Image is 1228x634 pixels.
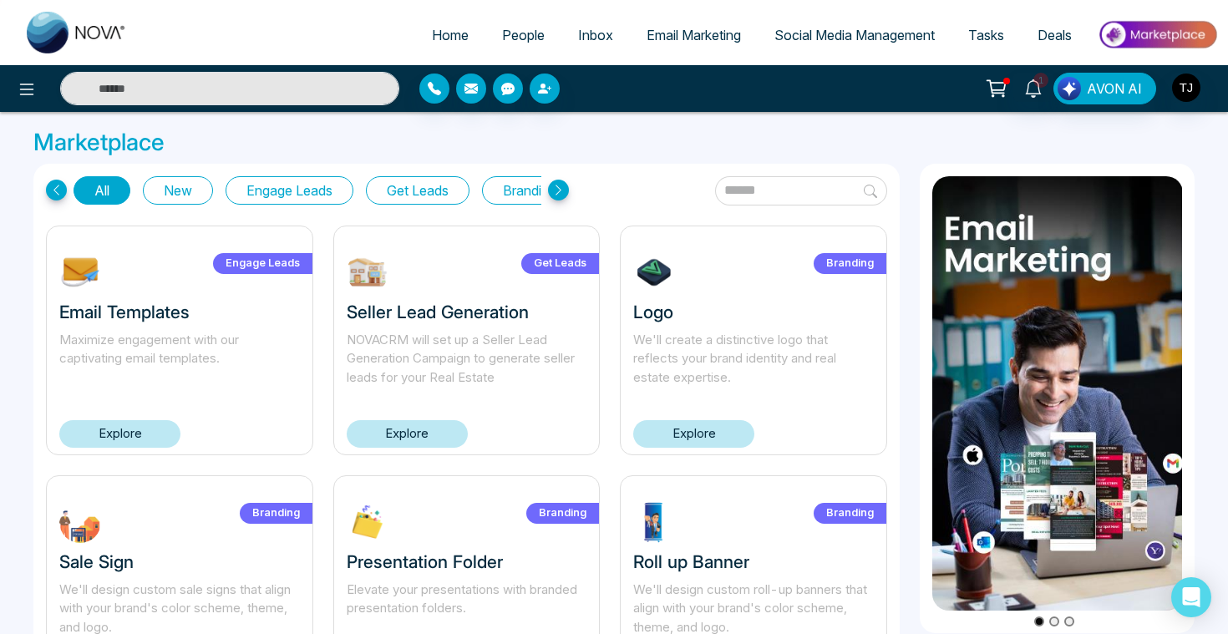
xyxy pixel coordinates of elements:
[74,176,130,205] button: All
[1013,73,1053,102] a: 1
[347,551,587,572] h3: Presentation Folder
[59,551,300,572] h3: Sale Sign
[633,551,874,572] h3: Roll up Banner
[1087,79,1142,99] span: AVON AI
[482,176,577,205] button: Branding
[502,27,545,43] span: People
[347,251,388,293] img: W9EOY1739212645.jpg
[1172,74,1200,102] img: User Avatar
[968,27,1004,43] span: Tasks
[240,503,312,524] label: Branding
[526,503,599,524] label: Branding
[633,331,874,388] p: We'll create a distinctive logo that reflects your brand identity and real estate expertise.
[1053,73,1156,104] button: AVON AI
[1171,577,1211,617] div: Open Intercom Messenger
[814,253,886,274] label: Branding
[633,302,874,322] h3: Logo
[1033,73,1048,88] span: 1
[59,420,180,448] a: Explore
[1058,77,1081,100] img: Lead Flow
[27,12,127,53] img: Nova CRM Logo
[1097,16,1218,53] img: Market-place.gif
[59,302,300,322] h3: Email Templates
[578,27,613,43] span: Inbox
[33,129,1195,157] h3: Marketplace
[1034,616,1044,626] button: Go to slide 1
[143,176,213,205] button: New
[758,19,951,51] a: Social Media Management
[561,19,630,51] a: Inbox
[59,501,101,543] img: FWbuT1732304245.jpg
[59,251,101,293] img: NOmgJ1742393483.jpg
[1064,616,1074,626] button: Go to slide 3
[647,27,741,43] span: Email Marketing
[1021,19,1088,51] a: Deals
[521,253,599,274] label: Get Leads
[633,501,675,543] img: ptdrg1732303548.jpg
[485,19,561,51] a: People
[932,176,1183,611] img: item1.png
[347,302,587,322] h3: Seller Lead Generation
[226,176,353,205] button: Engage Leads
[774,27,935,43] span: Social Media Management
[1038,27,1072,43] span: Deals
[415,19,485,51] a: Home
[347,501,388,543] img: XLP2c1732303713.jpg
[347,331,587,388] p: NOVACRM will set up a Seller Lead Generation Campaign to generate seller leads for your Real Estate
[633,420,754,448] a: Explore
[1049,616,1059,626] button: Go to slide 2
[347,420,468,448] a: Explore
[633,251,675,293] img: 7tHiu1732304639.jpg
[630,19,758,51] a: Email Marketing
[59,331,300,388] p: Maximize engagement with our captivating email templates.
[951,19,1021,51] a: Tasks
[432,27,469,43] span: Home
[814,503,886,524] label: Branding
[213,253,312,274] label: Engage Leads
[366,176,469,205] button: Get Leads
